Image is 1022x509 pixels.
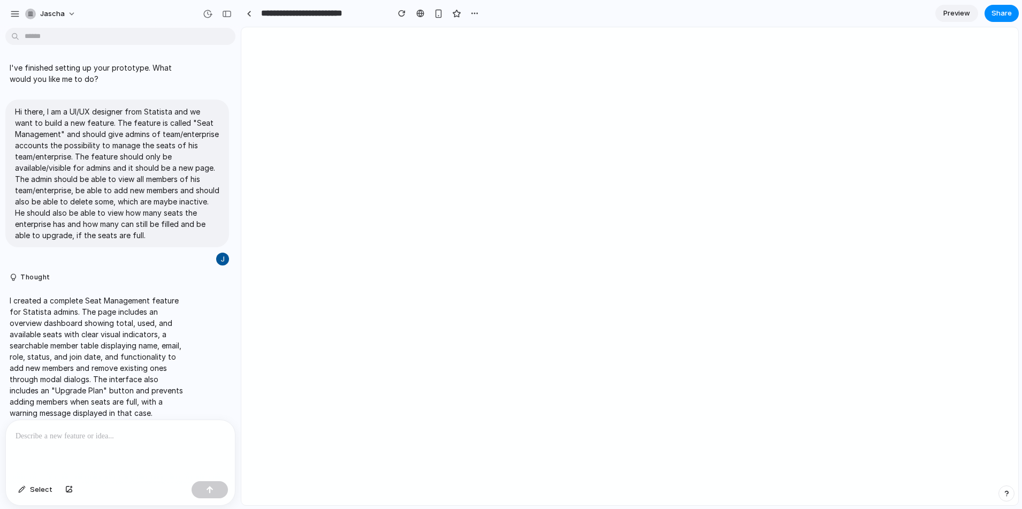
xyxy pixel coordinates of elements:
span: Share [992,8,1012,19]
span: Select [30,484,52,495]
span: Preview [943,8,970,19]
p: I created a complete Seat Management feature for Statista admins. The page includes an overview d... [10,295,188,419]
span: jascha [40,9,65,19]
a: Preview [935,5,978,22]
button: Share [985,5,1019,22]
p: I've finished setting up your prototype. What would you like me to do? [10,62,188,85]
button: Select [13,481,58,498]
p: Hi there, I am a UI/UX designer from Statista and we want to build a new feature. The feature is ... [15,106,219,241]
button: jascha [21,5,81,22]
